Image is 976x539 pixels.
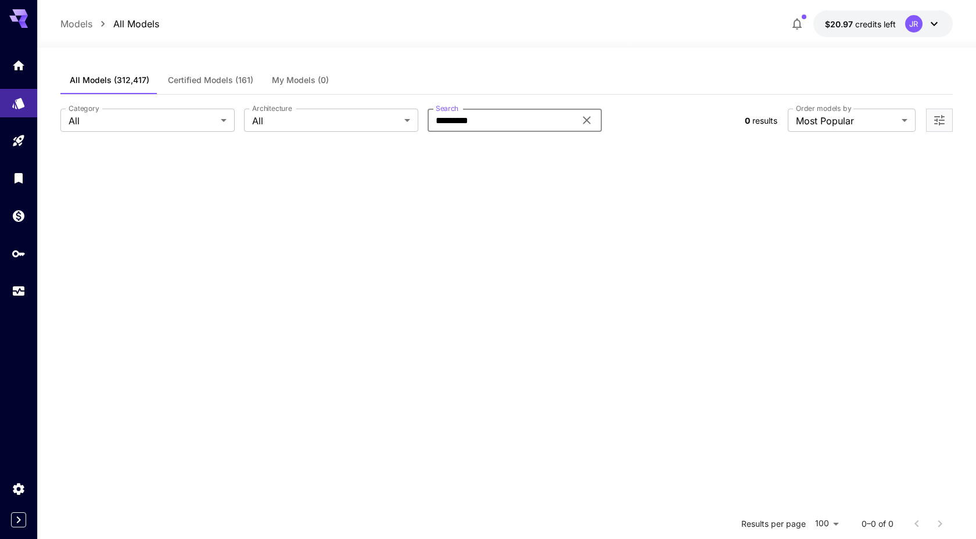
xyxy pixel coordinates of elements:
span: All Models (312,417) [70,75,149,85]
div: Home [12,58,26,73]
nav: breadcrumb [60,17,159,31]
span: 0 [745,116,750,125]
span: $20.97 [825,19,855,29]
span: credits left [855,19,896,29]
div: Usage [12,284,26,299]
div: JR [905,15,923,33]
button: Open more filters [932,113,946,128]
button: $20.97318JR [813,10,953,37]
span: My Models (0) [272,75,329,85]
p: Results per page [741,518,806,530]
a: Models [60,17,92,31]
div: 100 [810,515,843,532]
div: Models [12,92,26,107]
div: API Keys [12,246,26,261]
label: Order models by [796,103,851,113]
label: Category [69,103,99,113]
label: Architecture [252,103,292,113]
button: Expand sidebar [11,512,26,527]
span: Certified Models (161) [168,75,253,85]
label: Search [436,103,458,113]
div: Playground [12,134,26,148]
div: Settings [12,481,26,496]
p: 0–0 of 0 [862,518,894,530]
span: Most Popular [796,114,897,128]
span: All [69,114,216,128]
div: $20.97318 [825,18,896,30]
span: results [752,116,777,125]
div: Wallet [12,209,26,223]
div: Library [12,171,26,185]
a: All Models [113,17,159,31]
span: All [252,114,400,128]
